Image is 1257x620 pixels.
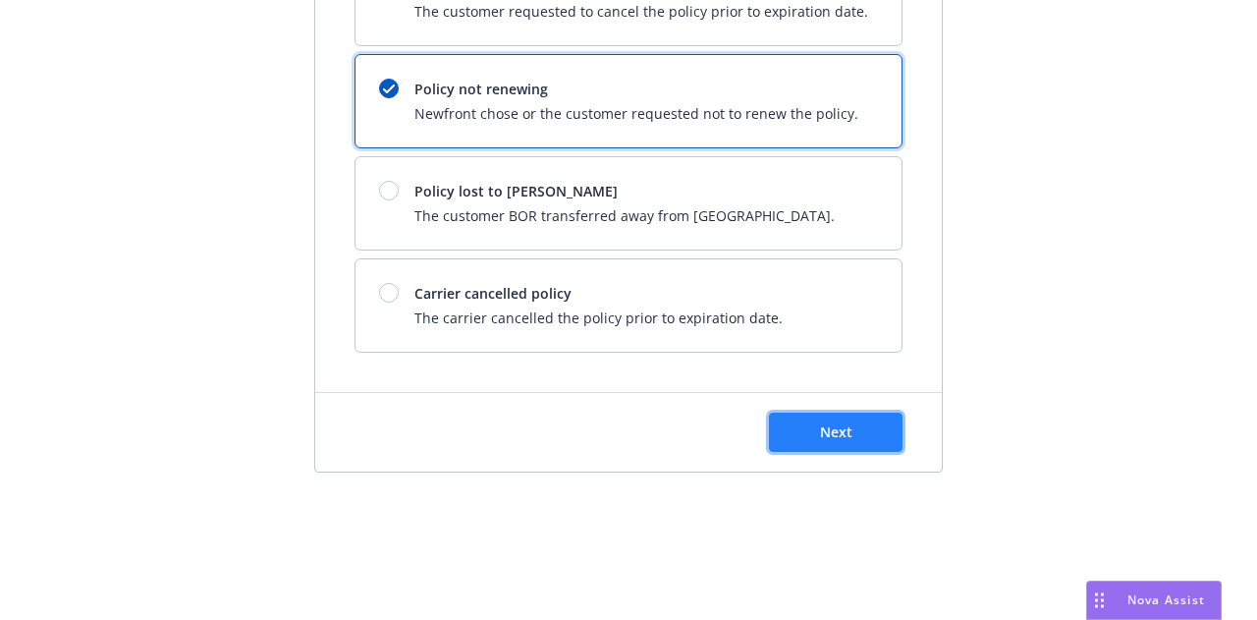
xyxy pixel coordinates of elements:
span: Next [820,423,852,441]
span: Policy lost to [PERSON_NAME] [414,181,835,201]
div: Drag to move [1087,582,1112,619]
button: Nova Assist [1086,581,1222,620]
span: Nova Assist [1127,592,1205,608]
span: Newfront chose or the customer requested not to renew the policy. [414,103,858,124]
span: The customer requested to cancel the policy prior to expiration date. [414,1,868,22]
span: Carrier cancelled policy [414,283,783,304]
button: Next [769,413,902,452]
span: The customer BOR transferred away from [GEOGRAPHIC_DATA]. [414,205,835,226]
span: The carrier cancelled the policy prior to expiration date. [414,308,783,328]
span: Policy not renewing [414,79,858,99]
